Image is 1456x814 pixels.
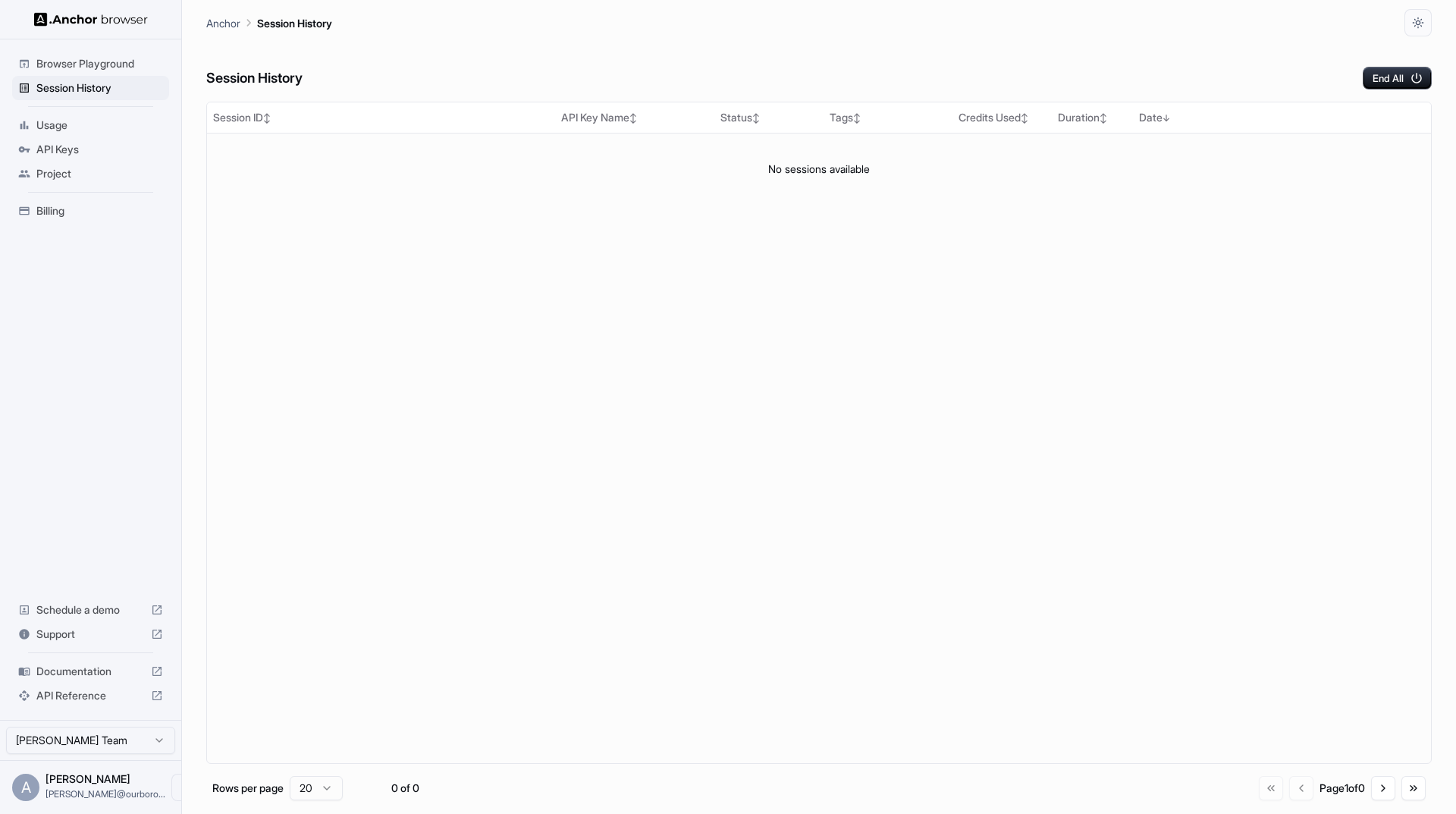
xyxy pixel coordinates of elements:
[36,142,163,157] span: API Keys
[36,664,145,679] span: Documentation
[1100,112,1107,124] span: ↕
[206,15,240,31] p: Anchor
[206,68,303,90] h6: Session History
[171,774,199,801] button: Open menu
[367,781,443,796] div: 0 of 0
[206,14,332,31] nav: breadcrumb
[257,15,332,31] p: Session History
[561,110,708,125] div: API Key Name
[213,110,549,125] div: Session ID
[752,112,760,124] span: ↕
[12,199,169,223] div: Billing
[12,162,169,186] div: Project
[1163,112,1170,124] span: ↓
[36,688,145,703] span: API Reference
[12,622,169,646] div: Support
[1363,67,1432,90] button: End All
[12,113,169,137] div: Usage
[34,12,148,27] img: Anchor Logo
[959,110,1046,125] div: Credits Used
[45,772,130,785] span: Aanand Bajaj
[36,166,163,181] span: Project
[12,52,169,76] div: Browser Playground
[12,684,169,708] div: API Reference
[12,137,169,162] div: API Keys
[263,112,271,124] span: ↕
[12,774,39,801] div: A
[1058,110,1126,125] div: Duration
[207,133,1431,206] td: No sessions available
[12,659,169,684] div: Documentation
[720,110,817,125] div: Status
[830,110,946,125] div: Tags
[1139,110,1296,125] div: Date
[12,76,169,100] div: Session History
[36,203,163,218] span: Billing
[36,602,145,618] span: Schedule a demo
[629,112,637,124] span: ↕
[36,118,163,133] span: Usage
[36,627,145,642] span: Support
[12,598,169,622] div: Schedule a demo
[853,112,861,124] span: ↕
[45,788,165,800] span: aanand@ourboro.com
[1021,112,1028,124] span: ↕
[1319,781,1365,796] div: Page 1 of 0
[36,56,163,71] span: Browser Playground
[36,80,163,96] span: Session History
[212,781,284,796] p: Rows per page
